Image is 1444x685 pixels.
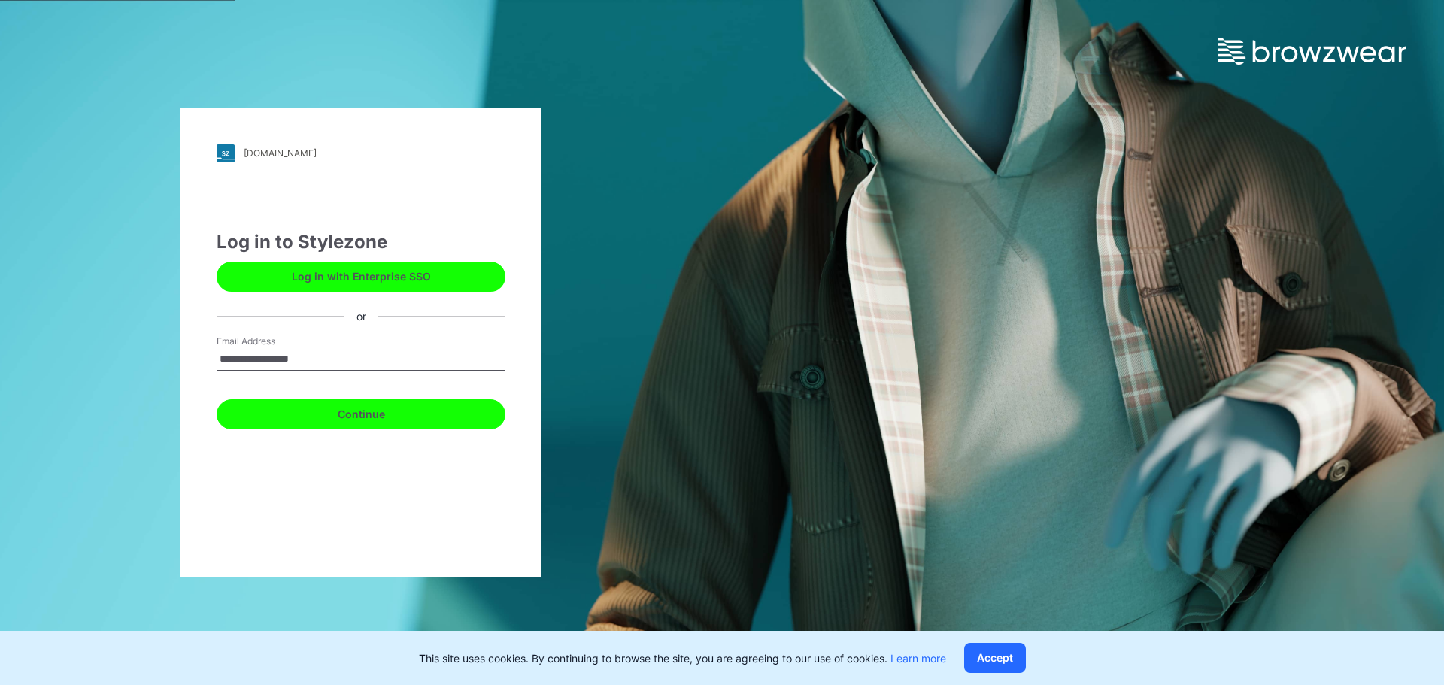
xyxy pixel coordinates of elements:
button: Continue [217,399,505,429]
div: or [344,308,378,324]
img: stylezone-logo.562084cfcfab977791bfbf7441f1a819.svg [217,144,235,162]
div: [DOMAIN_NAME] [244,147,317,159]
label: Email Address [217,335,322,348]
button: Accept [964,643,1026,673]
p: This site uses cookies. By continuing to browse the site, you are agreeing to our use of cookies. [419,650,946,666]
a: Learn more [890,652,946,665]
button: Log in with Enterprise SSO [217,262,505,292]
div: Log in to Stylezone [217,229,505,256]
a: [DOMAIN_NAME] [217,144,505,162]
img: browzwear-logo.e42bd6dac1945053ebaf764b6aa21510.svg [1218,38,1406,65]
